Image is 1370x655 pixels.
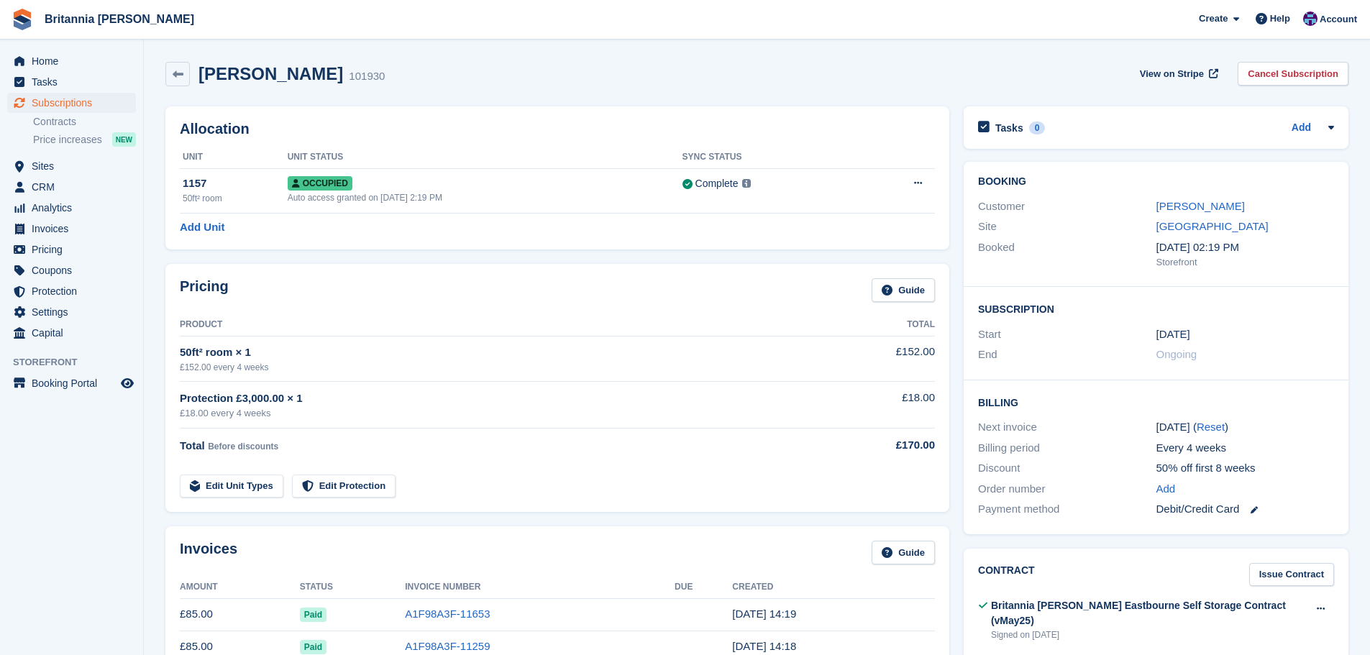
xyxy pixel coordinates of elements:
th: Total [819,313,935,336]
div: End [978,347,1156,363]
a: A1F98A3F-11653 [405,608,490,620]
div: 50ft² room [183,192,288,205]
a: menu [7,198,136,218]
img: Becca Clark [1303,12,1318,26]
div: Billing period [978,440,1156,457]
td: £152.00 [819,336,935,381]
span: Settings [32,302,118,322]
h2: Pricing [180,278,229,302]
div: Every 4 weeks [1156,440,1334,457]
a: menu [7,72,136,92]
div: 1157 [183,175,288,192]
a: menu [7,156,136,176]
div: Storefront [1156,255,1334,270]
th: Created [732,576,935,599]
a: menu [7,219,136,239]
span: CRM [32,177,118,197]
a: Add [1292,120,1311,137]
a: Cancel Subscription [1238,62,1348,86]
div: £170.00 [819,437,935,454]
a: [PERSON_NAME] [1156,200,1245,212]
th: Due [675,576,732,599]
a: Price increases NEW [33,132,136,147]
div: Payment method [978,501,1156,518]
span: Pricing [32,239,118,260]
a: menu [7,323,136,343]
span: Invoices [32,219,118,239]
th: Status [300,576,405,599]
a: [GEOGRAPHIC_DATA] [1156,220,1269,232]
td: £85.00 [180,598,300,631]
span: Subscriptions [32,93,118,113]
span: Paid [300,608,326,622]
a: Issue Contract [1249,563,1334,587]
a: Preview store [119,375,136,392]
th: Unit Status [288,146,682,169]
span: Account [1320,12,1357,27]
div: Start [978,326,1156,343]
div: [DATE] ( ) [1156,419,1334,436]
h2: Contract [978,563,1035,587]
h2: Invoices [180,541,237,564]
a: menu [7,373,136,393]
span: Capital [32,323,118,343]
a: menu [7,302,136,322]
a: menu [7,239,136,260]
a: Guide [872,278,935,302]
div: [DATE] 02:19 PM [1156,239,1334,256]
a: A1F98A3F-11259 [405,640,490,652]
a: View on Stripe [1134,62,1221,86]
a: menu [7,177,136,197]
div: Customer [978,198,1156,215]
span: Tasks [32,72,118,92]
span: Protection [32,281,118,301]
h2: Allocation [180,121,935,137]
div: Auto access granted on [DATE] 2:19 PM [288,191,682,204]
div: Signed on [DATE] [991,628,1307,641]
span: Before discounts [208,441,278,452]
span: Occupied [288,176,352,191]
div: £18.00 every 4 weeks [180,406,819,421]
span: Price increases [33,133,102,147]
span: Create [1199,12,1228,26]
a: Reset [1197,421,1225,433]
a: Britannia [PERSON_NAME] [39,7,200,31]
span: Help [1270,12,1290,26]
time: 2025-09-13 13:19:38 UTC [732,608,796,620]
span: Storefront [13,355,143,370]
img: icon-info-grey-7440780725fd019a000dd9b08b2336e03edf1995a4989e88bcd33f0948082b44.svg [742,179,751,188]
th: Invoice Number [405,576,675,599]
div: 50% off first 8 weeks [1156,460,1334,477]
span: Paid [300,640,326,654]
a: menu [7,93,136,113]
span: Total [180,439,205,452]
a: Add Unit [180,219,224,236]
div: Next invoice [978,419,1156,436]
th: Amount [180,576,300,599]
div: Booked [978,239,1156,270]
div: Site [978,219,1156,235]
span: View on Stripe [1140,67,1204,81]
span: Sites [32,156,118,176]
div: £152.00 every 4 weeks [180,361,819,374]
a: Edit Unit Types [180,475,283,498]
span: Booking Portal [32,373,118,393]
div: Debit/Credit Card [1156,501,1334,518]
time: 2025-08-16 00:00:00 UTC [1156,326,1190,343]
div: Britannia [PERSON_NAME] Eastbourne Self Storage Contract (vMay25) [991,598,1307,628]
th: Unit [180,146,288,169]
div: Discount [978,460,1156,477]
span: Analytics [32,198,118,218]
span: Home [32,51,118,71]
h2: [PERSON_NAME] [198,64,343,83]
time: 2025-08-16 13:18:37 UTC [732,640,796,652]
th: Product [180,313,819,336]
div: Protection £3,000.00 × 1 [180,390,819,407]
div: 50ft² room × 1 [180,344,819,361]
a: menu [7,281,136,301]
a: Add [1156,481,1176,498]
a: Guide [872,541,935,564]
span: Ongoing [1156,348,1197,360]
div: 101930 [349,68,385,85]
div: Complete [695,176,739,191]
